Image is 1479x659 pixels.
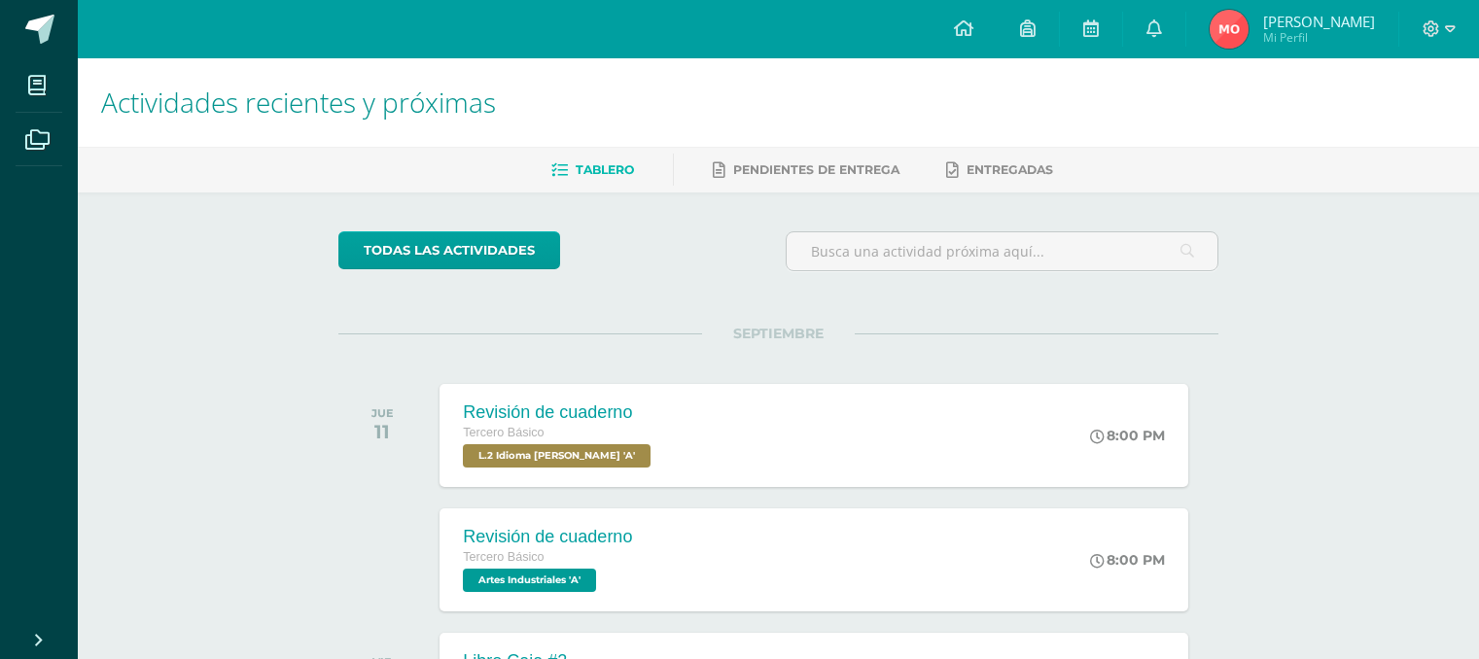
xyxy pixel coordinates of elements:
span: Pendientes de entrega [733,162,899,177]
span: Artes Industriales 'A' [463,569,596,592]
a: todas las Actividades [338,231,560,269]
span: Tablero [576,162,634,177]
a: Tablero [551,155,634,186]
div: Revisión de cuaderno [463,527,632,547]
div: JUE [371,406,394,420]
span: Tercero Básico [463,550,544,564]
img: 9ba5ae94d50b03aee2baba480b20fa62.png [1210,10,1249,49]
div: Revisión de cuaderno [463,402,655,423]
span: Tercero Básico [463,426,544,439]
input: Busca una actividad próxima aquí... [787,232,1217,270]
span: L.2 Idioma Maya Kaqchikel 'A' [463,444,651,468]
span: Actividades recientes y próximas [101,84,496,121]
div: 11 [371,420,394,443]
div: 8:00 PM [1090,427,1165,444]
a: Entregadas [946,155,1053,186]
a: Pendientes de entrega [713,155,899,186]
div: 8:00 PM [1090,551,1165,569]
span: SEPTIEMBRE [702,325,855,342]
span: [PERSON_NAME] [1263,12,1375,31]
span: Mi Perfil [1263,29,1375,46]
span: Entregadas [967,162,1053,177]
